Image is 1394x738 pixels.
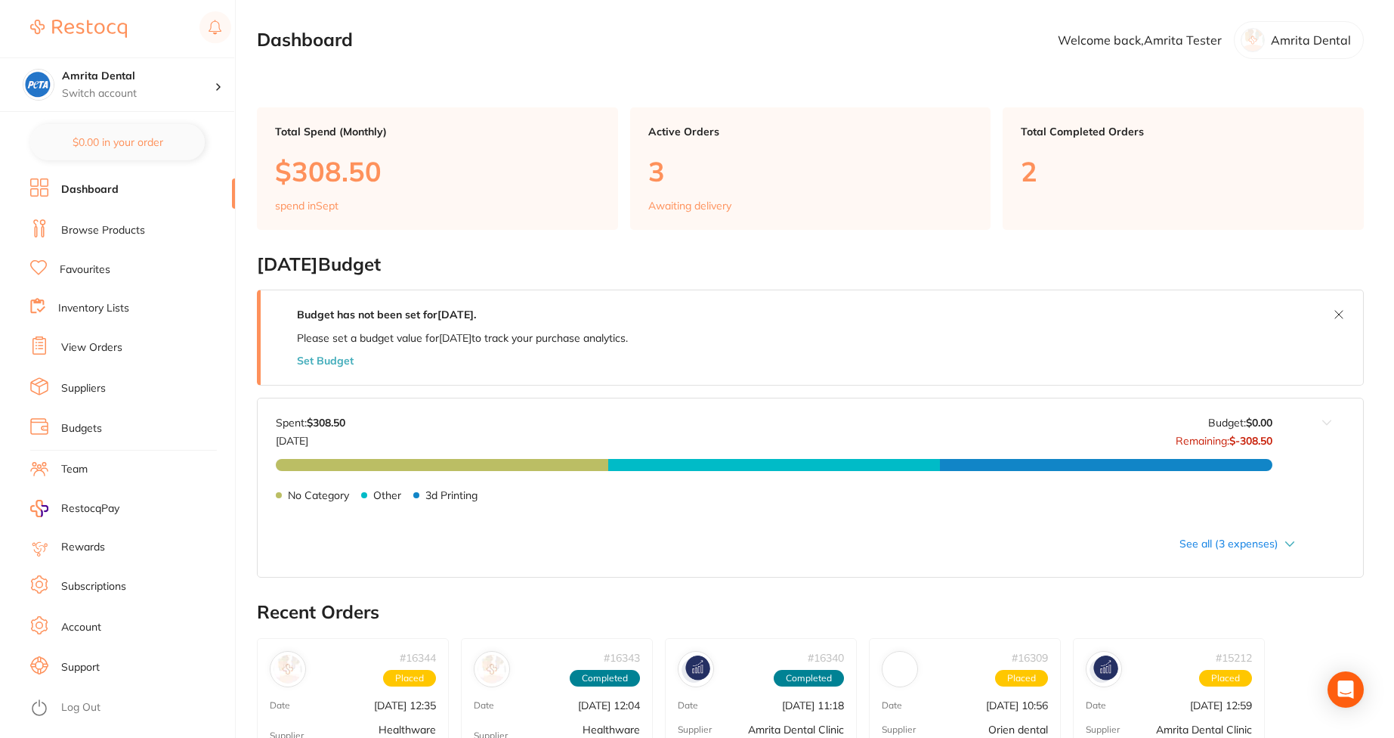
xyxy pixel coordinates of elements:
p: # 15212 [1216,652,1252,664]
p: 3 [648,156,973,187]
a: Log Out [61,700,100,715]
p: # 16340 [808,652,844,664]
p: Awaiting delivery [648,200,731,212]
p: Orien dental [988,724,1048,736]
p: spend in Sept [275,200,338,212]
img: RestocqPay [30,500,48,517]
p: Amrita Dental [1271,33,1351,47]
p: # 16344 [400,652,436,664]
p: Total Spend (Monthly) [275,126,600,138]
div: Open Intercom Messenger [1328,671,1364,708]
a: Browse Products [61,223,145,238]
a: Team [61,462,88,477]
img: Healthware Australia [274,655,302,684]
img: Amrita Dental [23,70,54,100]
span: RestocqPay [61,501,119,516]
a: Total Completed Orders2 [1003,107,1364,230]
strong: $308.50 [307,416,345,429]
a: Budgets [61,421,102,436]
img: Restocq Logo [30,20,127,38]
p: Date [1086,700,1106,711]
a: Support [61,660,100,675]
span: Completed [570,670,640,687]
span: Placed [1199,670,1252,687]
p: Active Orders [648,126,973,138]
h2: [DATE] Budget [257,254,1364,275]
p: Date [882,700,902,711]
p: $308.50 [275,156,600,187]
a: Suppliers [61,381,106,396]
h4: Amrita Dental [62,69,215,84]
p: Please set a budget value for [DATE] to track your purchase analytics. [297,332,628,344]
p: Supplier [678,724,712,735]
a: View Orders [61,340,122,355]
p: Date [474,700,494,711]
span: Placed [383,670,436,687]
p: Spent: [276,417,345,429]
a: Favourites [60,262,110,278]
p: Other [373,489,401,501]
a: Rewards [61,540,105,555]
button: Set Budget [297,355,354,367]
img: Healthware Australia [478,655,506,684]
p: [DATE] [276,429,345,447]
p: No Category [288,489,349,501]
a: Dashboard [61,182,119,197]
p: [DATE] 12:04 [578,699,640,712]
h2: Recent Orders [257,602,1364,623]
img: Orien dental [886,655,914,684]
p: Remaining: [1176,429,1272,447]
a: Account [61,620,101,635]
p: # 16309 [1012,652,1048,664]
p: Date [270,700,290,711]
p: [DATE] 12:35 [374,699,436,712]
p: Amrita Dental Clinic [1156,724,1252,736]
a: Inventory Lists [58,301,129,316]
p: Welcome back, Amrita Tester [1058,33,1222,47]
p: Date [678,700,698,711]
strong: Budget has not been set for [DATE] . [297,308,476,321]
a: Subscriptions [61,579,126,594]
a: Restocq Logo [30,11,127,46]
p: Supplier [882,724,916,735]
h2: Dashboard [257,29,353,51]
p: Supplier [1086,724,1120,735]
p: Budget: [1208,417,1272,429]
a: RestocqPay [30,500,119,517]
a: Total Spend (Monthly)$308.50spend inSept [257,107,618,230]
p: 2 [1021,156,1346,187]
p: 3d Printing [425,489,478,501]
a: Active Orders3Awaiting delivery [630,107,991,230]
button: $0.00 in your order [30,124,205,160]
p: [DATE] 10:56 [986,699,1048,712]
p: [DATE] 12:59 [1190,699,1252,712]
p: [DATE] 11:18 [782,699,844,712]
span: Completed [774,670,844,687]
p: Amrita Dental Clinic [748,724,844,736]
strong: $0.00 [1246,416,1272,429]
img: Amrita Dental Clinic [1090,655,1118,684]
span: Placed [995,670,1048,687]
strong: $-308.50 [1229,434,1272,448]
p: Switch account [62,86,215,101]
img: Amrita Dental Clinic [682,655,710,684]
button: Log Out [30,696,230,721]
p: Total Completed Orders [1021,126,1346,138]
p: # 16343 [604,652,640,664]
